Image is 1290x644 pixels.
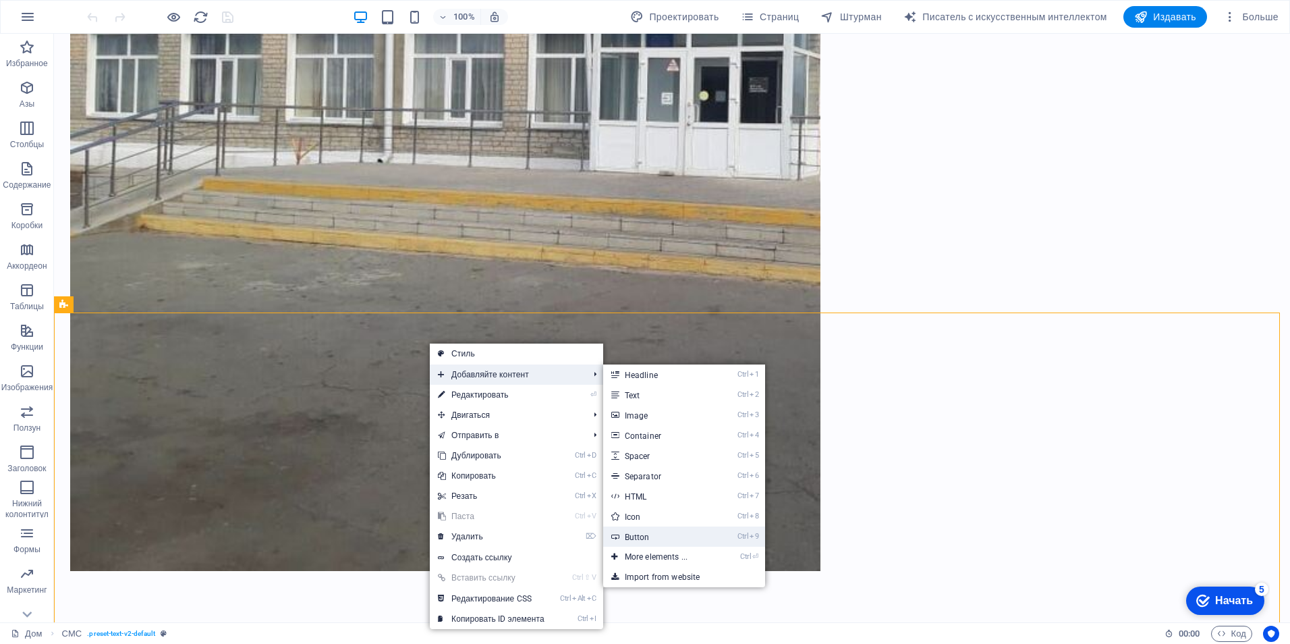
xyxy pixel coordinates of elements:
font: Проектировать [649,11,719,22]
p: Таблицы [10,301,44,312]
font: More elements ... [625,552,688,562]
i: 4 [750,431,758,439]
h6: 100% [453,9,475,25]
a: Ctrl4Container [603,425,714,446]
font: Вставить ссылку [451,573,515,583]
font: Отправить в [451,431,499,440]
i: ⏎ [752,552,758,561]
span: . preset-text-v2-default [87,626,155,642]
i: Ctrl [737,451,748,460]
a: Ctrl3Image [603,405,714,425]
font: Стиль [451,349,475,358]
div: Начало работы 5 элементов, выполнение 0% [31,7,109,35]
i: Ctrl [575,512,586,520]
button: Штурман [815,6,887,28]
p: Функции [11,342,43,352]
a: CtrlCКопировать [430,466,553,486]
font: Import from website [625,572,700,582]
i: Ctrl [560,594,571,603]
a: Отправить в [430,425,583,446]
span: 00 00 [1179,626,1200,642]
font: Редактирование CSS [451,594,532,603]
button: Код [1211,626,1252,642]
p: Ползун [13,423,41,433]
font: Код [1231,626,1246,642]
i: Ctrl [737,491,748,500]
i: Alt [572,594,586,603]
button: 100% [433,9,481,25]
button: Юзерцентричность [1263,626,1279,642]
a: CtrlXРезать [430,486,553,506]
i: Ctrl [740,552,751,561]
font: Двигаться [451,410,490,420]
a: Стиль [430,344,603,364]
font: Копировать ID элемента [451,614,544,624]
button: Страниц [735,6,805,28]
font: Дом [25,626,42,642]
a: ⌦Удалить [430,527,553,547]
font: Button [625,533,650,542]
a: Ctrl8Icon [603,506,714,527]
i: D [587,451,596,460]
i: Reload page [193,9,208,25]
p: Заголовок [7,463,46,474]
i: ⏎ [590,390,596,399]
font: Страниц [760,11,799,22]
i: Ctrl [575,471,586,480]
font: Дублировать [451,451,501,460]
i: X [587,491,596,500]
font: Separator [625,472,661,481]
p: Азы [20,99,34,109]
p: Изображения [1,382,53,393]
i: I [590,614,596,623]
font: Резать [451,491,477,501]
a: Ctrl9Button [603,527,714,547]
a: Ctrl⇧VВставить ссылку [430,568,553,588]
font: Удалить [451,532,483,541]
i: V [592,573,596,582]
a: Ctrl6Separator [603,466,714,486]
i: ⇧ [584,573,590,582]
i: Ctrl [578,614,588,623]
p: Коробки [11,220,43,231]
font: HTML [625,492,647,502]
a: Ctrl1Headline [603,365,714,385]
i: 2 [750,390,758,399]
h6: Session time [1165,626,1200,642]
i: 9 [750,532,758,541]
font: Издавать [1153,11,1196,22]
i: 8 [750,512,758,520]
i: Ctrl [737,410,748,419]
font: Spacer [625,452,650,461]
p: Избранное [6,58,48,69]
a: CtrlAltCРедактирование CSS [430,589,553,609]
button: Проектировать [625,6,725,28]
button: Писатель с искусственным интеллектом [898,6,1113,28]
i: Ctrl [737,532,748,541]
nav: хлебные крошки [62,626,167,642]
i: Ctrl [575,491,586,500]
div: Начать [60,15,98,27]
font: Писатель с искусственным интеллектом [922,11,1107,22]
i: 7 [750,491,758,500]
i: Ctrl [737,431,748,439]
a: Ctrl⏎More elements ... [603,547,714,567]
font: Больше [1242,11,1279,22]
i: Ctrl [737,390,748,399]
font: Image [625,411,648,421]
i: On resize automatically adjust zoom level to fit chosen device. [488,11,501,23]
a: Ctrl2Text [603,385,714,405]
div: 5 [100,3,113,16]
font: Headline [625,371,658,380]
i: Ctrl [737,370,748,379]
i: 3 [750,410,758,419]
i: Ctrl [737,471,748,480]
i: 1 [750,370,758,379]
font: Редактировать [451,390,509,400]
p: Формы [13,544,40,555]
i: C [587,471,596,480]
a: Создать ссылку [430,547,603,568]
button: перезаряжать [192,9,208,25]
a: Ctrl7HTML [603,486,714,506]
font: Icon [625,512,641,522]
